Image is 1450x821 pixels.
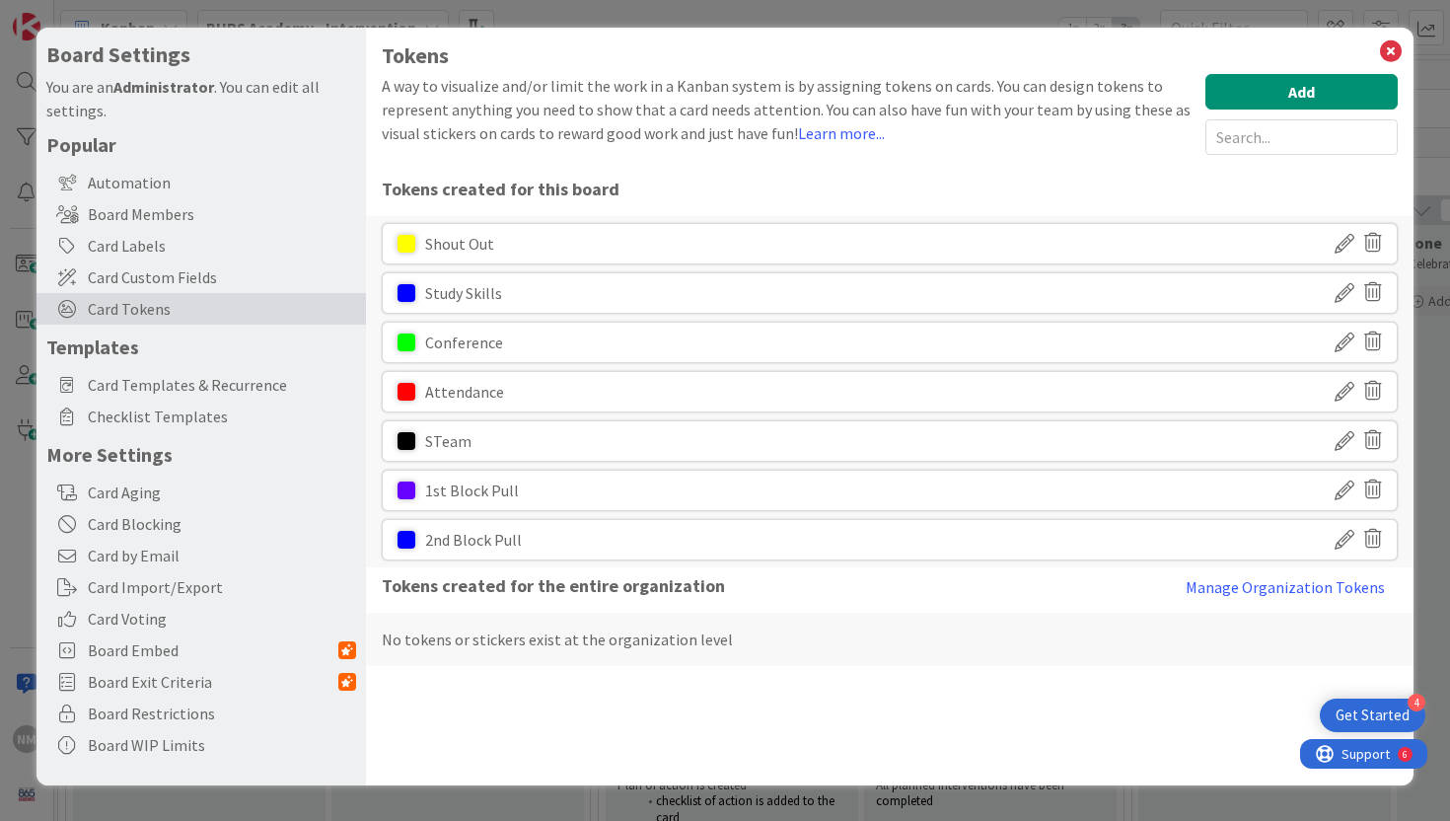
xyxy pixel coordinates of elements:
[36,230,366,261] div: Card Labels
[88,373,356,397] span: Card Templates & Recurrence
[88,607,356,631] span: Card Voting
[366,613,1414,666] div: No tokens or stickers exist at the organization level
[1320,699,1425,732] div: Open Get Started checklist, remaining modules: 4
[382,74,1196,155] div: A way to visualize and/or limit the work in a Kanban system is by assigning tokens on cards. You ...
[36,167,366,198] div: Automation
[46,42,356,67] h4: Board Settings
[36,571,366,603] div: Card Import/Export
[36,477,366,508] div: Card Aging
[36,198,366,230] div: Board Members
[382,567,1174,607] span: Tokens created for the entire organization
[425,224,494,263] div: Shout Out
[88,702,356,725] span: Board Restrictions
[425,273,502,313] div: Study Skills
[88,265,356,289] span: Card Custom Fields
[88,544,356,567] span: Card by Email
[1173,567,1398,607] button: Manage Organization Tokens
[46,442,356,467] h5: More Settings
[1336,706,1410,725] div: Get Started
[425,323,503,362] div: Conference
[88,670,338,694] span: Board Exit Criteria
[46,75,356,122] div: You are an . You can edit all settings.
[382,171,1399,210] span: Tokens created for this board
[1205,74,1398,110] button: Add
[88,638,338,662] span: Board Embed
[798,123,885,143] a: Learn more...
[103,8,108,24] div: 6
[1408,694,1425,711] div: 4
[88,405,356,428] span: Checklist Templates
[46,132,356,157] h5: Popular
[36,508,366,540] div: Card Blocking
[425,471,519,510] div: 1st Block Pull
[425,421,471,461] div: STeam
[425,520,522,560] div: 2nd Block Pull
[36,729,366,761] div: Board WIP Limits
[88,297,356,321] span: Card Tokens
[382,43,1399,68] h1: Tokens
[46,335,356,359] h5: Templates
[1205,119,1398,155] input: Search...
[41,3,90,27] span: Support
[113,77,214,97] b: Administrator
[425,372,504,411] div: Attendance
